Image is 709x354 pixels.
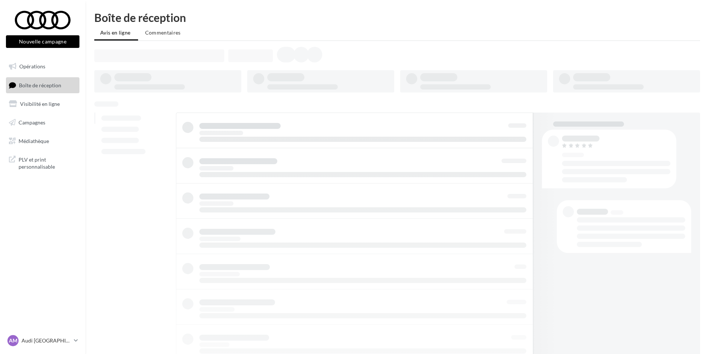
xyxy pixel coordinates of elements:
[19,63,45,69] span: Opérations
[19,82,61,88] span: Boîte de réception
[145,29,181,36] span: Commentaires
[22,337,71,344] p: Audi [GEOGRAPHIC_DATA]
[6,35,79,48] button: Nouvelle campagne
[4,115,81,130] a: Campagnes
[20,101,60,107] span: Visibilité en ligne
[94,12,700,23] div: Boîte de réception
[4,152,81,173] a: PLV et print personnalisable
[19,137,49,144] span: Médiathèque
[4,133,81,149] a: Médiathèque
[4,59,81,74] a: Opérations
[4,96,81,112] a: Visibilité en ligne
[9,337,17,344] span: AM
[19,155,76,170] span: PLV et print personnalisable
[19,119,45,126] span: Campagnes
[6,334,79,348] a: AM Audi [GEOGRAPHIC_DATA]
[4,77,81,93] a: Boîte de réception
